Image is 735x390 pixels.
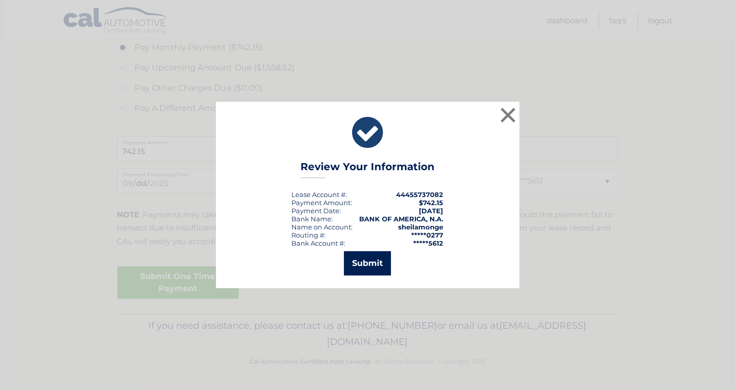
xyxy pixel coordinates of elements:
[344,251,391,276] button: Submit
[292,207,341,215] div: :
[498,105,518,125] button: ×
[300,161,435,178] h3: Review Your Information
[397,190,444,199] strong: 44455737082
[292,207,340,215] span: Payment Date
[419,207,444,215] span: [DATE]
[292,215,333,223] div: Bank Name:
[292,223,353,231] div: Name on Account:
[292,239,346,247] div: Bank Account #:
[292,190,348,199] div: Lease Account #:
[360,215,444,223] strong: BANK OF AMERICA, N.A.
[419,199,444,207] span: $742.15
[292,231,326,239] div: Routing #:
[292,199,353,207] div: Payment Amount:
[399,223,444,231] strong: sheilamonge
